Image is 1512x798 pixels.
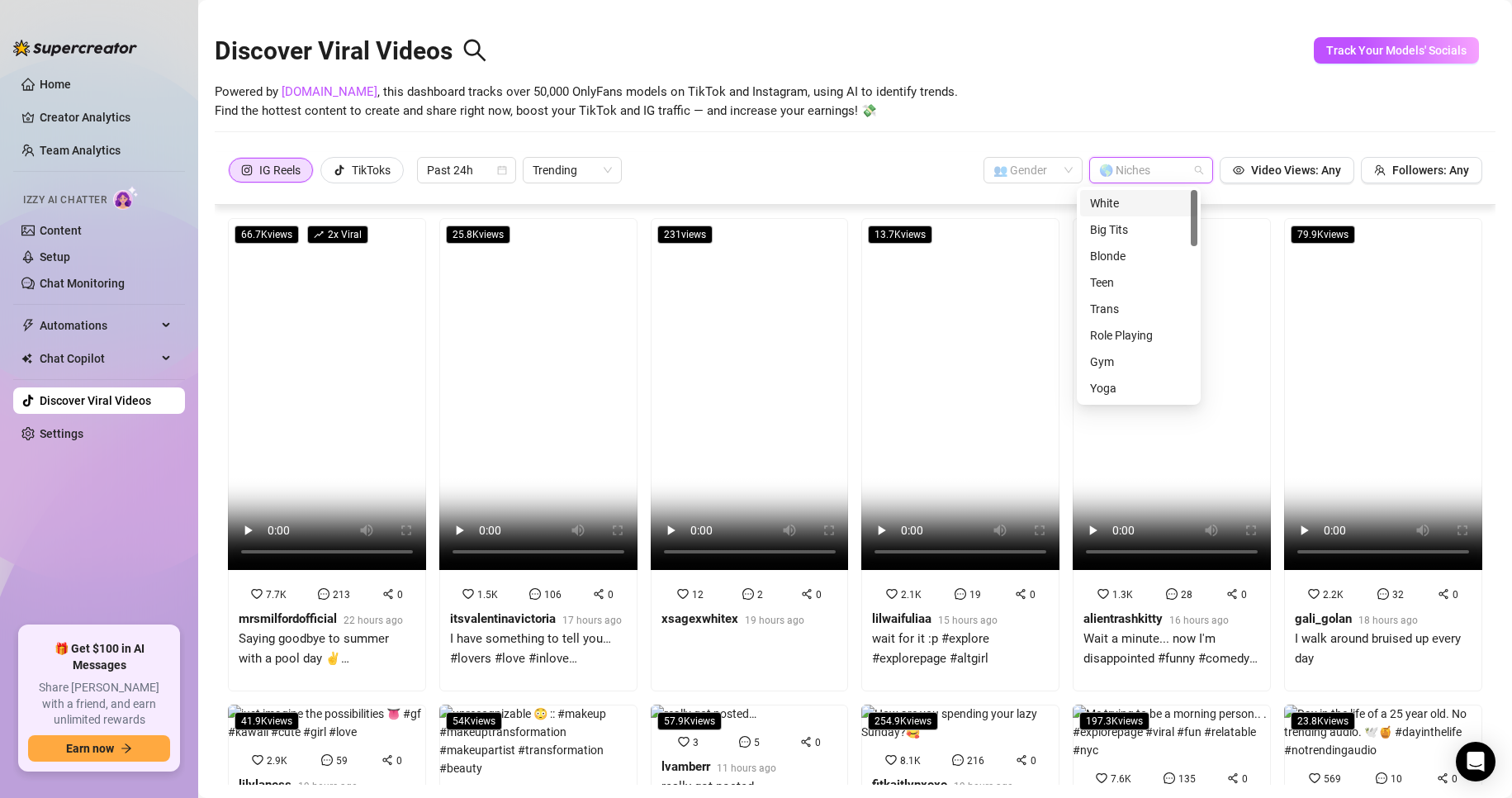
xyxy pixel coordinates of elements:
[321,754,333,766] span: message
[678,736,690,748] span: heart
[1090,300,1187,318] div: Trans
[1178,773,1196,785] span: 135
[1090,353,1187,371] div: Gym
[1080,296,1197,322] div: Trans
[1284,705,1482,759] img: Day in the life of a 25 year old. No trending audio. 🕊️🍯 #dayinthelife #notrendingaudio
[1391,773,1402,785] span: 10
[228,218,426,691] a: 66.7Kviewsrise2x Viral7.7K2130mrsmilfordofficial22 hours agoSaying goodbye to summer with a pool ...
[757,589,763,601] span: 2
[344,615,403,626] span: 22 hours ago
[28,735,170,762] button: Earn nowarrow-right
[333,589,350,601] span: 213
[40,277,125,290] a: Chat Monitoring
[967,755,984,767] span: 216
[900,755,921,767] span: 8.1K
[40,144,121,157] a: Team Analytics
[282,84,377,99] a: [DOMAIN_NAME]
[651,218,849,691] a: 231views1220xsagexwhitex19 hours ago
[235,712,299,730] span: 41.9K views
[439,218,638,691] a: 25.8Kviews1.5K1060itsvalentinavictoria17 hours agoI have something to tell you… #lovers #love #in...
[544,589,562,601] span: 106
[215,36,487,67] h2: Discover Viral Videos
[861,705,1059,741] img: How are you spending your lazy Sunday?🥰
[259,158,301,183] div: IG Reels
[800,736,812,748] span: share-alt
[1080,375,1197,401] div: Yoga
[239,611,337,626] strong: mrsmilfordofficial
[1166,588,1178,600] span: message
[1090,326,1187,344] div: Role Playing
[1291,226,1355,244] span: 79.9K views
[462,38,487,63] span: search
[477,589,498,601] span: 1.5K
[446,226,510,244] span: 25.8K views
[1361,157,1482,183] button: Followers: Any
[66,742,114,755] span: Earn now
[1080,322,1197,349] div: Role Playing
[1242,773,1248,785] span: 0
[1079,712,1149,730] span: 197.3K views
[239,777,291,792] strong: lilylaness
[1083,629,1260,668] div: Wait a minute... now I'm disappointed #funny #comedy #react
[562,615,622,626] span: 17 hours ago
[228,705,426,741] img: just imagine the possibilities 👅 #gf #kawaii #cute #girl #love
[1097,588,1109,600] span: heart
[886,588,898,600] span: heart
[885,754,897,766] span: heart
[1295,611,1352,626] strong: gali_golan
[21,319,35,332] span: thunderbolt
[1314,37,1479,64] button: Track Your Models' Socials
[901,589,922,601] span: 2.1K
[13,40,137,56] img: logo-BBDzfeDw.svg
[868,712,938,730] span: 254.9K views
[1227,772,1239,784] span: share-alt
[529,588,541,600] span: message
[1220,157,1354,183] button: Video Views: Any
[28,641,170,673] span: 🎁 Get $100 in AI Messages
[1073,218,1271,691] a: 75.9Kviews1.3K280alientrashkitty16 hours agoWait a minute... now I'm disappointed #funny #comedy ...
[1358,615,1418,626] span: 18 hours ago
[215,83,958,121] span: Powered by , this dashboard tracks over 50,000 OnlyFans models on TikTok and Instagram, using AI ...
[1452,773,1457,785] span: 0
[334,164,345,176] span: tik-tok
[533,158,612,183] span: Trending
[239,629,415,668] div: Saying goodbye to summer with a pool day ✌️ #endofsummer #poolday #instagood
[745,615,804,626] span: 19 hours ago
[251,588,263,600] span: heart
[446,712,502,730] span: 54K views
[742,588,754,600] span: message
[1241,589,1247,601] span: 0
[1326,44,1467,57] span: Track Your Models' Socials
[1080,269,1197,296] div: Teen
[336,755,348,767] span: 59
[396,755,402,767] span: 0
[382,588,394,600] span: share-alt
[1080,190,1197,216] div: White
[1324,773,1341,785] span: 569
[1233,164,1244,176] span: eye
[1164,772,1175,784] span: message
[1308,588,1320,600] span: heart
[1090,247,1187,265] div: Blonde
[1169,615,1229,626] span: 16 hours ago
[1392,589,1404,601] span: 32
[121,743,132,754] span: arrow-right
[657,226,713,244] span: 231 views
[1377,588,1389,600] span: message
[1090,273,1187,292] div: Teen
[1226,588,1238,600] span: share-alt
[40,345,157,372] span: Chat Copilot
[1080,216,1197,243] div: Big Tits
[497,165,507,175] span: calendar
[40,250,70,264] a: Setup
[21,353,32,364] img: Chat Copilot
[1309,772,1320,784] span: heart
[462,588,474,600] span: heart
[40,394,151,407] a: Discover Viral Videos
[868,226,932,244] span: 13.7K views
[1374,164,1386,176] span: team
[938,615,998,626] span: 15 hours ago
[1295,629,1472,668] div: I walk around bruised up every day
[439,705,638,777] img: unrecognizable 😳 :: #makeup #makeuptransformation #makeupartist #transformation #beauty
[952,754,964,766] span: message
